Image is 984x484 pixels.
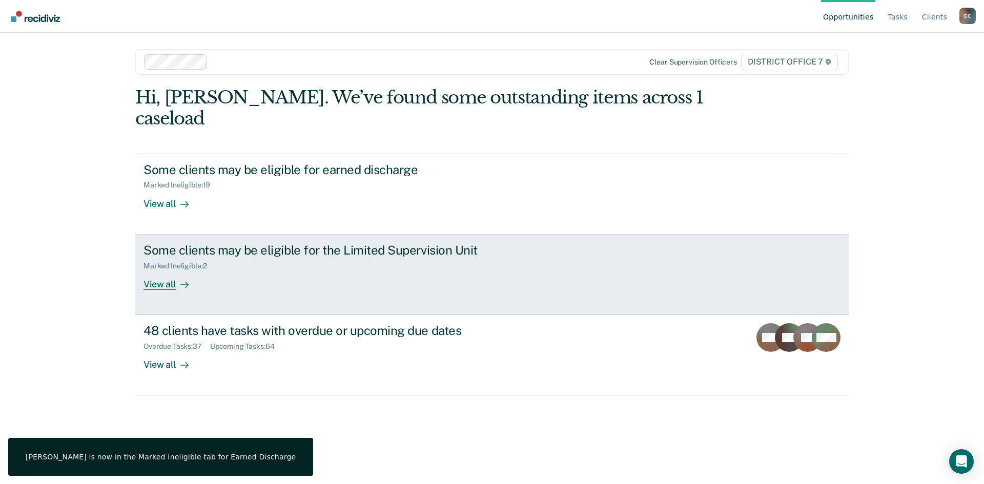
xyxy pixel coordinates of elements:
[135,235,849,315] a: Some clients may be eligible for the Limited Supervision UnitMarked Ineligible:2View all
[210,342,283,351] div: Upcoming Tasks : 64
[135,315,849,395] a: 48 clients have tasks with overdue or upcoming due datesOverdue Tasks:37Upcoming Tasks:64View all
[143,323,503,338] div: 48 clients have tasks with overdue or upcoming due dates
[741,54,838,70] span: DISTRICT OFFICE 7
[143,181,218,190] div: Marked Ineligible : 19
[26,452,296,461] div: [PERSON_NAME] is now in the Marked Ineligible tab for Earned Discharge
[959,8,976,24] button: Profile dropdown button
[143,351,201,371] div: View all
[143,190,201,209] div: View all
[949,449,974,474] div: Open Intercom Messenger
[143,262,215,270] div: Marked Ineligible : 2
[959,8,976,24] div: E C
[143,342,210,351] div: Overdue Tasks : 37
[143,162,503,177] div: Some clients may be eligible for earned discharge
[649,58,736,67] div: Clear supervision officers
[135,154,849,235] a: Some clients may be eligible for earned dischargeMarked Ineligible:19View all
[11,11,60,22] img: Recidiviz
[135,87,706,129] div: Hi, [PERSON_NAME]. We’ve found some outstanding items across 1 caseload
[143,243,503,258] div: Some clients may be eligible for the Limited Supervision Unit
[143,270,201,290] div: View all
